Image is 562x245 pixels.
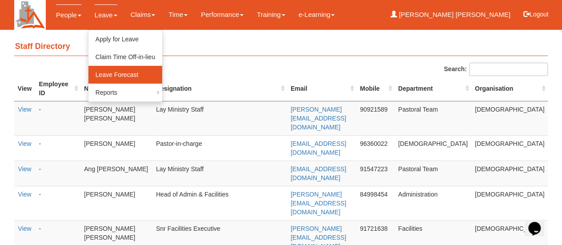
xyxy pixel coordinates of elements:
[88,84,162,101] a: Reports
[291,191,346,216] a: [PERSON_NAME][EMAIL_ADDRESS][DOMAIN_NAME]
[152,101,287,135] td: Lay Ministry Staff
[395,135,471,161] td: [DEMOGRAPHIC_DATA]
[257,4,285,25] a: Training
[36,186,81,220] td: -
[14,76,36,101] th: View
[356,161,395,186] td: 91547223
[152,135,287,161] td: Pastor-in-charge
[356,76,395,101] th: Mobile : activate to sort column ascending
[80,135,152,161] td: [PERSON_NAME]
[395,186,471,220] td: Administration
[88,48,162,66] a: Claim Time Off-in-lieu
[299,4,335,25] a: e-Learning
[287,76,356,101] th: Email : activate to sort column ascending
[152,186,287,220] td: Head of Admin & Facilities
[95,4,117,25] a: Leave
[471,186,548,220] td: [DEMOGRAPHIC_DATA]
[471,101,548,135] td: [DEMOGRAPHIC_DATA]
[36,101,81,135] td: -
[356,135,395,161] td: 96360022
[291,106,346,131] a: [PERSON_NAME][EMAIL_ADDRESS][DOMAIN_NAME]
[18,106,32,113] a: View
[444,63,548,76] label: Search:
[80,101,152,135] td: [PERSON_NAME] [PERSON_NAME]
[201,4,243,25] a: Performance
[80,161,152,186] td: Ang [PERSON_NAME]
[469,63,548,76] input: Search:
[517,4,555,25] button: Logout
[14,38,548,56] h4: Staff Directory
[395,161,471,186] td: Pastoral Team
[471,76,548,101] th: Organisation : activate to sort column ascending
[18,140,32,147] a: View
[471,161,548,186] td: [DEMOGRAPHIC_DATA]
[152,161,287,186] td: Lay Ministry Staff
[18,165,32,173] a: View
[56,4,81,25] a: People
[395,101,471,135] td: Pastoral Team
[152,76,287,101] th: Designation : activate to sort column ascending
[291,165,346,181] a: [EMAIL_ADDRESS][DOMAIN_NAME]
[80,76,152,101] th: Name : activate to sort column descending
[80,186,152,220] td: [PERSON_NAME]
[356,186,395,220] td: 84998454
[168,4,187,25] a: Time
[36,161,81,186] td: -
[291,140,346,156] a: [EMAIL_ADDRESS][DOMAIN_NAME]
[18,191,32,198] a: View
[395,76,471,101] th: Department : activate to sort column ascending
[18,225,32,232] a: View
[471,135,548,161] td: [DEMOGRAPHIC_DATA]
[88,66,162,84] a: Leave Forecast
[525,209,553,236] iframe: chat widget
[390,4,510,25] a: [PERSON_NAME] [PERSON_NAME]
[88,30,162,48] a: Apply for Leave
[36,76,81,101] th: Employee ID: activate to sort column ascending
[356,101,395,135] td: 90921589
[131,4,155,25] a: Claims
[36,135,81,161] td: -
